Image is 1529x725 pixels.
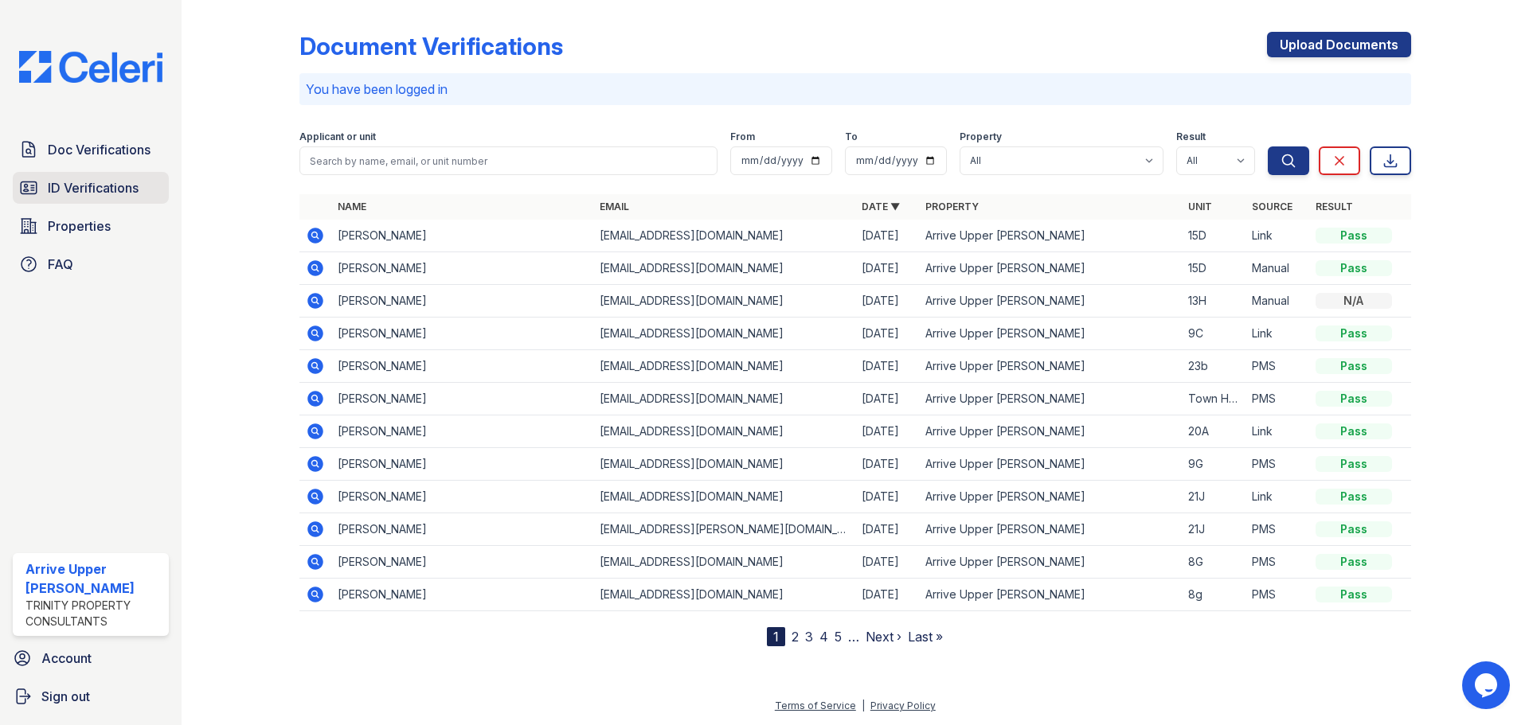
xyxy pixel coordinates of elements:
a: Source [1252,201,1292,212]
a: 5 [835,629,842,645]
td: 15D [1182,252,1245,285]
div: Document Verifications [299,32,563,60]
td: [DATE] [855,415,919,448]
td: PMS [1245,579,1309,611]
td: Arrive Upper [PERSON_NAME] [919,252,1181,285]
td: [DATE] [855,252,919,285]
td: Town Home 2 [1182,383,1245,415]
span: … [848,627,859,646]
td: [DATE] [855,220,919,252]
td: [PERSON_NAME] [331,220,593,252]
span: FAQ [48,255,73,274]
td: Arrive Upper [PERSON_NAME] [919,513,1181,546]
div: Pass [1316,358,1392,374]
div: Pass [1316,423,1392,439]
span: ID Verifications [48,178,139,197]
td: [PERSON_NAME] [331,252,593,285]
a: Result [1316,201,1353,212]
td: 8g [1182,579,1245,611]
div: Trinity Property Consultants [25,598,162,630]
td: [DATE] [855,285,919,318]
td: Arrive Upper [PERSON_NAME] [919,579,1181,611]
a: Doc Verifications [13,134,169,166]
a: Email [600,201,629,212]
label: Applicant or unit [299,131,376,143]
td: [PERSON_NAME] [331,415,593,448]
a: 2 [792,629,799,645]
a: Date ▼ [862,201,900,212]
td: Arrive Upper [PERSON_NAME] [919,448,1181,481]
td: Arrive Upper [PERSON_NAME] [919,285,1181,318]
label: Result [1176,131,1206,143]
a: Sign out [6,680,175,712]
td: [EMAIL_ADDRESS][DOMAIN_NAME] [593,579,855,611]
a: Last » [908,629,943,645]
td: Link [1245,318,1309,350]
a: Next › [866,629,901,645]
span: Account [41,649,92,668]
div: 1 [767,627,785,646]
div: Pass [1316,521,1392,537]
td: 20A [1182,415,1245,448]
td: Manual [1245,252,1309,285]
td: Link [1245,481,1309,513]
td: [EMAIL_ADDRESS][DOMAIN_NAME] [593,220,855,252]
td: [EMAIL_ADDRESS][DOMAIN_NAME] [593,383,855,415]
td: [EMAIL_ADDRESS][DOMAIN_NAME] [593,481,855,513]
td: Arrive Upper [PERSON_NAME] [919,415,1181,448]
span: Properties [48,216,111,236]
td: [DATE] [855,383,919,415]
div: Arrive Upper [PERSON_NAME] [25,559,162,598]
input: Search by name, email, or unit number [299,146,718,175]
label: From [730,131,755,143]
a: FAQ [13,248,169,280]
div: Pass [1316,489,1392,505]
td: [PERSON_NAME] [331,513,593,546]
td: 21J [1182,513,1245,546]
td: [DATE] [855,350,919,383]
td: Arrive Upper [PERSON_NAME] [919,481,1181,513]
td: Arrive Upper [PERSON_NAME] [919,220,1181,252]
td: [DATE] [855,318,919,350]
td: [PERSON_NAME] [331,546,593,579]
div: Pass [1316,456,1392,472]
a: 3 [805,629,813,645]
td: PMS [1245,546,1309,579]
div: Pass [1316,587,1392,602]
td: PMS [1245,350,1309,383]
td: Arrive Upper [PERSON_NAME] [919,546,1181,579]
label: Property [960,131,1002,143]
td: PMS [1245,383,1309,415]
td: 21J [1182,481,1245,513]
td: [EMAIL_ADDRESS][DOMAIN_NAME] [593,285,855,318]
a: Unit [1188,201,1212,212]
td: 9G [1182,448,1245,481]
div: | [862,700,865,711]
a: 4 [819,629,828,645]
td: Arrive Upper [PERSON_NAME] [919,318,1181,350]
td: PMS [1245,448,1309,481]
a: Privacy Policy [870,700,936,711]
td: PMS [1245,513,1309,546]
td: [EMAIL_ADDRESS][DOMAIN_NAME] [593,546,855,579]
td: [EMAIL_ADDRESS][DOMAIN_NAME] [593,252,855,285]
div: Pass [1316,325,1392,341]
a: Terms of Service [775,700,856,711]
td: Arrive Upper [PERSON_NAME] [919,383,1181,415]
td: Arrive Upper [PERSON_NAME] [919,350,1181,383]
td: 8G [1182,546,1245,579]
td: 23b [1182,350,1245,383]
td: 15D [1182,220,1245,252]
div: Pass [1316,391,1392,407]
td: Link [1245,220,1309,252]
td: [EMAIL_ADDRESS][DOMAIN_NAME] [593,448,855,481]
td: [DATE] [855,579,919,611]
td: [DATE] [855,513,919,546]
td: [PERSON_NAME] [331,318,593,350]
div: Pass [1316,228,1392,244]
td: [PERSON_NAME] [331,579,593,611]
td: [PERSON_NAME] [331,285,593,318]
td: [PERSON_NAME] [331,448,593,481]
a: Upload Documents [1267,32,1411,57]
